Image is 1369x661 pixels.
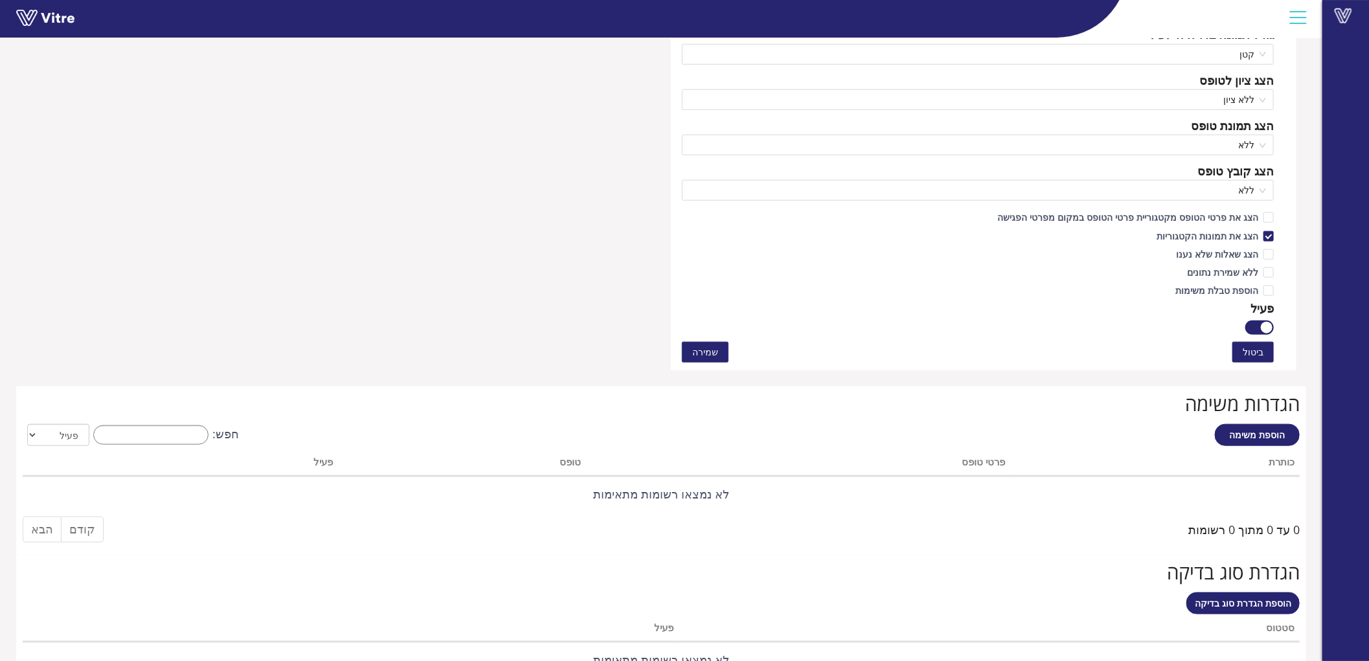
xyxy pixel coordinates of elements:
th: כותרת [1011,452,1300,476]
a: הוספת משימה [1215,424,1300,446]
th: פעיל [106,452,338,476]
th: פרטי טופס [586,452,1011,476]
span: הוספת טבלת משימות [1170,284,1263,297]
th: טופס [338,452,585,476]
span: ללא [690,135,1266,155]
span: ביטול [1243,345,1263,359]
div: פעיל [1250,299,1274,317]
button: ביטול [1232,342,1274,363]
label: חפש: [89,425,239,445]
div: הצג קובץ טופס [1197,162,1274,180]
div: 0 עד 0 מתוך 0 רשומות [1188,515,1300,539]
div: הצג ציון לטופס [1199,71,1274,89]
span: הצג שאלות שלא נענו [1171,248,1263,260]
span: ללא [690,181,1266,200]
input: חפש: [93,425,209,445]
th: סטטוס [679,618,1300,642]
a: הוספת הגדרת סוג בדיקה [1186,592,1300,614]
span: קטן [690,45,1266,64]
div: הצג תמונת טופס [1191,117,1274,135]
h2: הגדרות משימה [23,393,1300,414]
td: לא נמצאו רשומות מתאימות [23,476,1300,511]
span: הצג את פרטי הטופס מקטגוריית פרטי הטופס במקום מפרטי הפגישה [992,211,1263,223]
span: שמירה [692,345,718,359]
th: פעיל [196,618,679,642]
span: ללא ציון [690,90,1266,109]
span: הוספת משימה [1230,429,1285,441]
span: הוספת הגדרת סוג בדיקה [1195,597,1291,609]
button: שמירה [682,342,729,363]
h2: הגדרת סוג בדיקה [23,561,1300,583]
span: הצג את תמונות הקטגוריות [1151,230,1263,242]
span: ללא שמירת נתונים [1182,266,1263,278]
